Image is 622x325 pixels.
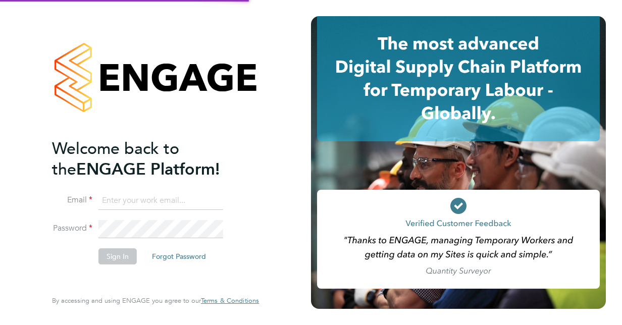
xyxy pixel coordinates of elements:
[201,296,259,305] span: Terms & Conditions
[98,248,137,264] button: Sign In
[52,223,92,234] label: Password
[98,192,223,210] input: Enter your work email...
[52,138,249,180] h2: ENGAGE Platform!
[52,139,179,179] span: Welcome back to the
[144,248,214,264] button: Forgot Password
[52,296,259,305] span: By accessing and using ENGAGE you agree to our
[52,195,92,205] label: Email
[201,297,259,305] a: Terms & Conditions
